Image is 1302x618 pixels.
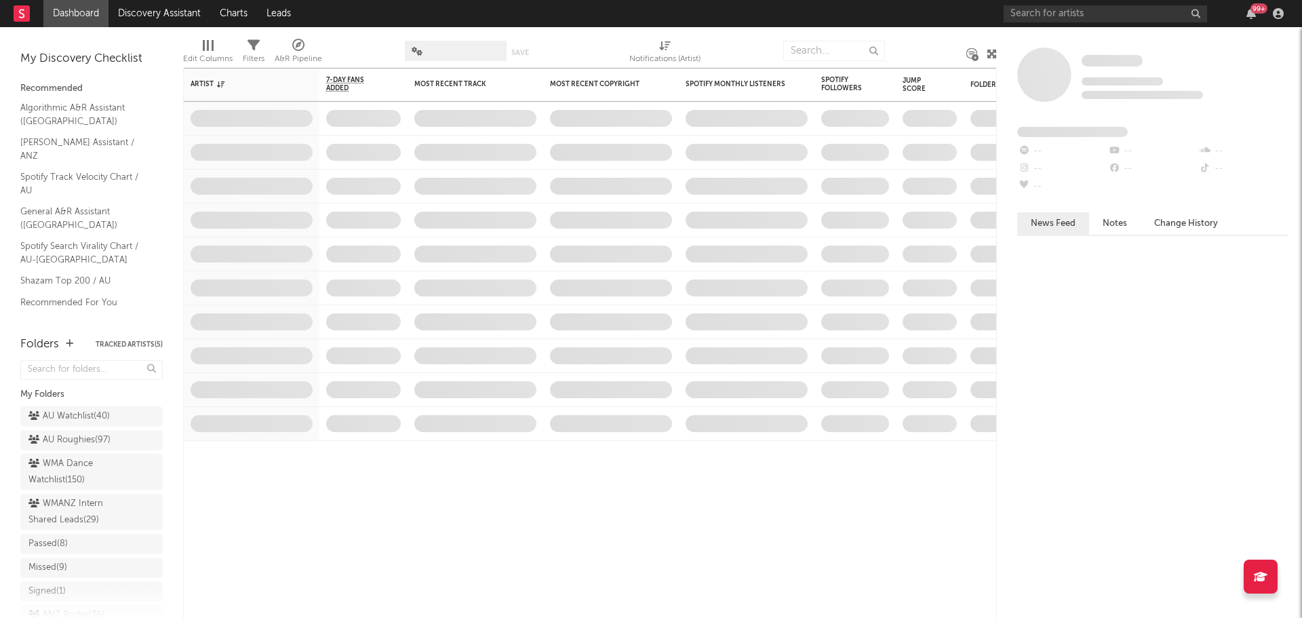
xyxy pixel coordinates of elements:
[550,80,652,88] div: Most Recent Copyright
[1107,142,1198,160] div: --
[1017,127,1128,137] span: Fans Added by Platform
[20,581,163,602] a: Signed(1)
[1246,8,1256,19] button: 99+
[1198,142,1288,160] div: --
[275,51,322,67] div: A&R Pipeline
[1082,91,1203,99] span: 0 fans last week
[20,204,149,232] a: General A&R Assistant ([GEOGRAPHIC_DATA])
[1141,212,1231,235] button: Change History
[183,51,233,67] div: Edit Columns
[20,100,149,128] a: Algorithmic A&R Assistant ([GEOGRAPHIC_DATA])
[821,76,869,92] div: Spotify Followers
[28,583,66,600] div: Signed ( 1 )
[20,454,163,490] a: WMA Dance Watchlist(150)
[1017,160,1107,178] div: --
[243,34,264,73] div: Filters
[414,80,516,88] div: Most Recent Track
[1004,5,1207,22] input: Search for artists
[1017,212,1089,235] button: News Feed
[20,170,149,197] a: Spotify Track Velocity Chart / AU
[28,408,110,425] div: AU Watchlist ( 40 )
[191,80,292,88] div: Artist
[783,41,885,61] input: Search...
[20,558,163,578] a: Missed(9)
[511,49,529,56] button: Save
[20,135,149,163] a: [PERSON_NAME] Assistant / ANZ
[28,496,124,528] div: WMANZ Intern Shared Leads ( 29 )
[686,80,787,88] div: Spotify Monthly Listeners
[20,406,163,427] a: AU Watchlist(40)
[1107,160,1198,178] div: --
[1017,142,1107,160] div: --
[1017,178,1107,195] div: --
[1082,54,1143,68] a: Some Artist
[20,430,163,450] a: AU Roughies(97)
[28,432,111,448] div: AU Roughies ( 97 )
[1082,77,1163,85] span: Tracking Since: [DATE]
[243,51,264,67] div: Filters
[28,456,124,488] div: WMA Dance Watchlist ( 150 )
[20,387,163,403] div: My Folders
[1082,55,1143,66] span: Some Artist
[1198,160,1288,178] div: --
[20,51,163,67] div: My Discovery Checklist
[326,76,380,92] span: 7-Day Fans Added
[275,34,322,73] div: A&R Pipeline
[96,341,163,348] button: Tracked Artists(5)
[20,295,149,310] a: Recommended For You
[903,77,936,93] div: Jump Score
[20,239,149,267] a: Spotify Search Virality Chart / AU-[GEOGRAPHIC_DATA]
[20,534,163,554] a: Passed(8)
[20,81,163,97] div: Recommended
[183,34,233,73] div: Edit Columns
[1250,3,1267,14] div: 99 +
[20,336,59,353] div: Folders
[1089,212,1141,235] button: Notes
[20,494,163,530] a: WMANZ Intern Shared Leads(29)
[629,34,701,73] div: Notifications (Artist)
[20,360,163,380] input: Search for folders...
[629,51,701,67] div: Notifications (Artist)
[28,536,68,552] div: Passed ( 8 )
[20,273,149,288] a: Shazam Top 200 / AU
[28,560,67,576] div: Missed ( 9 )
[970,81,1072,89] div: Folders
